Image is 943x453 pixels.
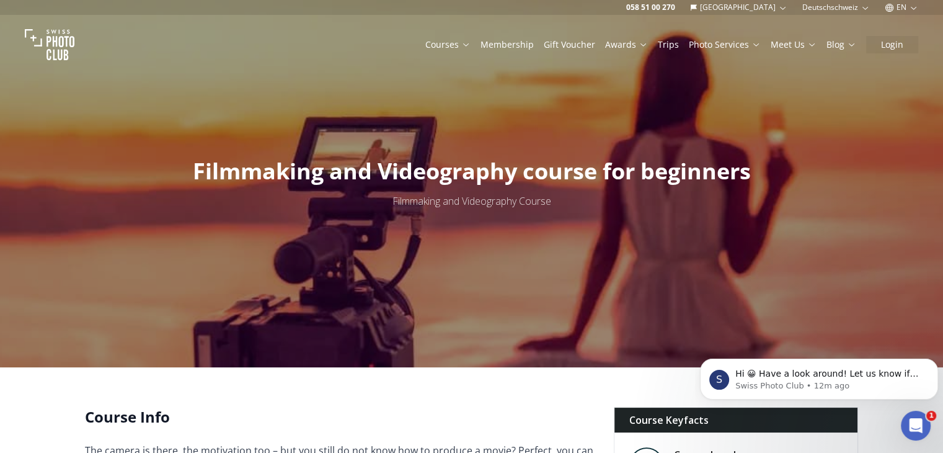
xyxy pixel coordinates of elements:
button: Blog [821,36,861,53]
button: Photo Services [684,36,766,53]
iframe: Intercom notifications message [695,333,943,419]
span: 1 [926,411,936,421]
a: Meet Us [771,38,817,51]
a: Photo Services [689,38,761,51]
div: Course Keyfacts [614,408,858,433]
button: Trips [653,36,684,53]
button: Courses [420,36,476,53]
h2: Course Info [85,407,594,427]
button: Membership [476,36,539,53]
span: Filmmaking and Videography Course [392,194,551,208]
button: Gift Voucher [539,36,600,53]
button: Login [866,36,918,53]
a: Membership [480,38,534,51]
span: Filmmaking and Videography course for beginners [193,156,751,186]
a: Courses [425,38,471,51]
button: Meet Us [766,36,821,53]
a: Blog [826,38,856,51]
a: 058 51 00 270 [626,2,675,12]
a: Awards [605,38,648,51]
a: Gift Voucher [544,38,595,51]
img: Swiss photo club [25,20,74,70]
a: Trips [658,38,679,51]
iframe: Intercom live chat [901,411,931,441]
button: Awards [600,36,653,53]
